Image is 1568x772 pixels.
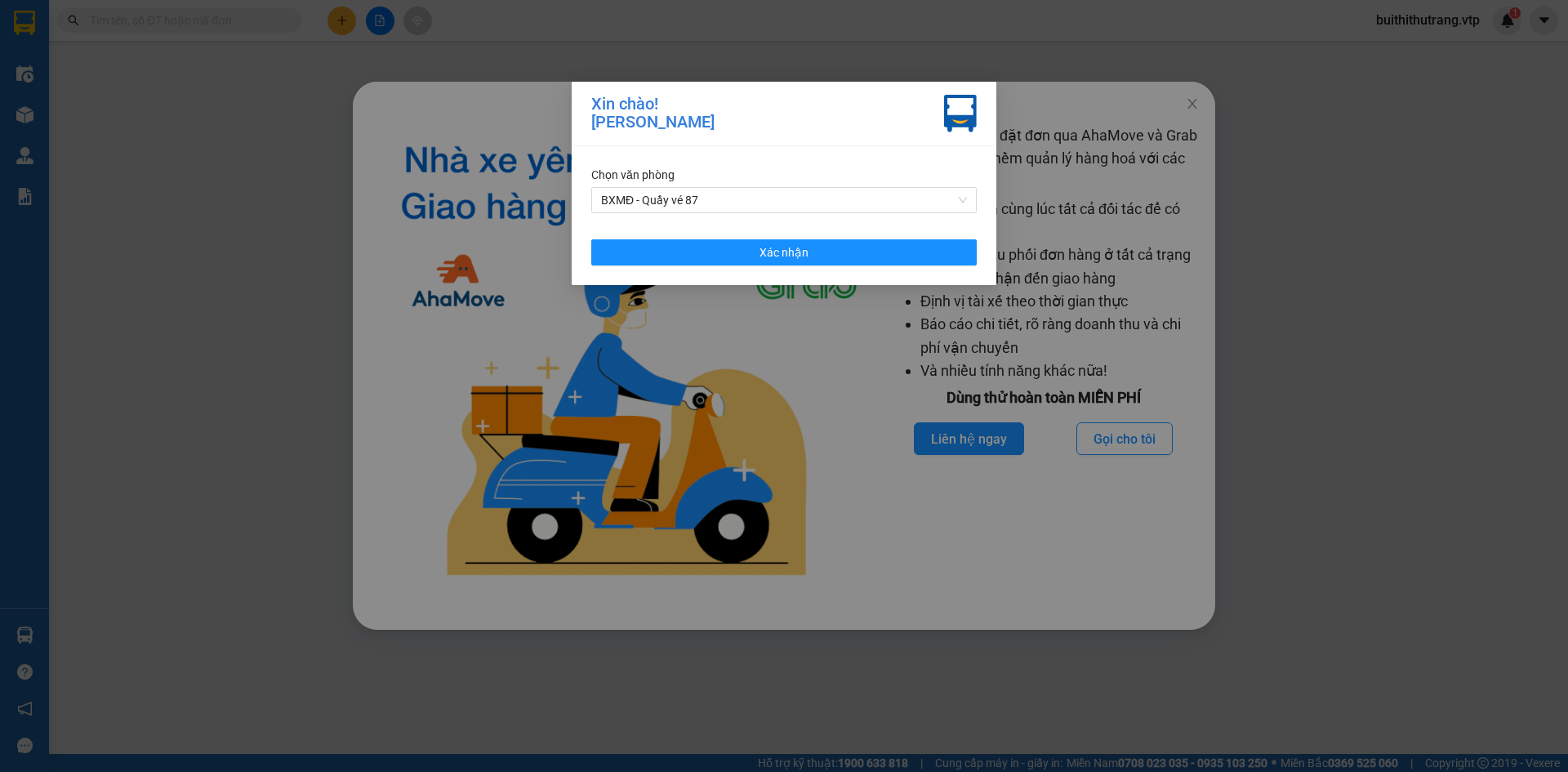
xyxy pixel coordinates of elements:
[944,95,977,132] img: vxr-icon
[601,188,967,212] span: BXMĐ - Quầy vé 87
[759,243,808,261] span: Xác nhận
[591,239,977,266] button: Xác nhận
[591,166,977,184] div: Chọn văn phòng
[591,95,715,132] div: Xin chào! [PERSON_NAME]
